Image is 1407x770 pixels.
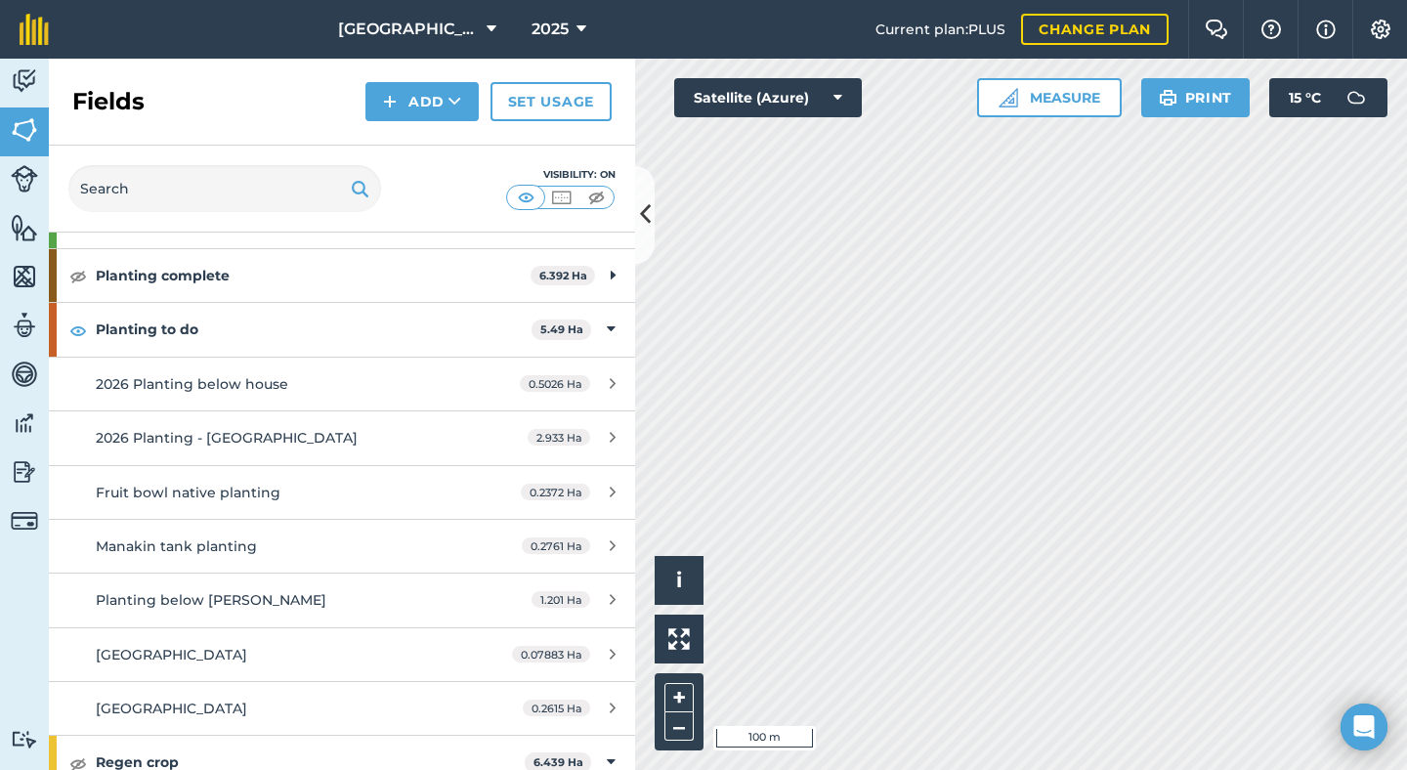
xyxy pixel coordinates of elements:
a: Planting below [PERSON_NAME]1.201 Ha [49,574,635,626]
img: svg+xml;base64,PHN2ZyB4bWxucz0iaHR0cDovL3d3dy53My5vcmcvMjAwMC9zdmciIHdpZHRoPSIxOSIgaGVpZ2h0PSIyNC... [351,177,369,200]
span: 2.933 Ha [528,429,590,446]
img: svg+xml;base64,PD94bWwgdmVyc2lvbj0iMS4wIiBlbmNvZGluZz0idXRmLTgiPz4KPCEtLSBHZW5lcmF0b3I6IEFkb2JlIE... [11,408,38,438]
img: A cog icon [1369,20,1392,39]
img: svg+xml;base64,PHN2ZyB4bWxucz0iaHR0cDovL3d3dy53My5vcmcvMjAwMC9zdmciIHdpZHRoPSIxOSIgaGVpZ2h0PSIyNC... [1159,86,1177,109]
a: [GEOGRAPHIC_DATA]0.07883 Ha [49,628,635,681]
img: fieldmargin Logo [20,14,49,45]
img: svg+xml;base64,PHN2ZyB4bWxucz0iaHR0cDovL3d3dy53My5vcmcvMjAwMC9zdmciIHdpZHRoPSI1NiIgaGVpZ2h0PSI2MC... [11,213,38,242]
span: [GEOGRAPHIC_DATA] [96,646,247,663]
h2: Fields [72,86,145,117]
a: 2026 Planting below house0.5026 Ha [49,358,635,410]
a: Set usage [490,82,612,121]
strong: Planting to do [96,303,532,356]
img: Ruler icon [999,88,1018,107]
button: Add [365,82,479,121]
img: svg+xml;base64,PD94bWwgdmVyc2lvbj0iMS4wIiBlbmNvZGluZz0idXRmLTgiPz4KPCEtLSBHZW5lcmF0b3I6IEFkb2JlIE... [11,360,38,389]
span: 0.5026 Ha [520,375,590,392]
span: 1.201 Ha [532,591,590,608]
img: A question mark icon [1259,20,1283,39]
button: 15 °C [1269,78,1387,117]
img: svg+xml;base64,PD94bWwgdmVyc2lvbj0iMS4wIiBlbmNvZGluZz0idXRmLTgiPz4KPCEtLSBHZW5lcmF0b3I6IEFkb2JlIE... [11,66,38,96]
a: [GEOGRAPHIC_DATA]0.2615 Ha [49,682,635,735]
span: [GEOGRAPHIC_DATA] [96,700,247,717]
div: Planting complete6.392 Ha [49,249,635,302]
strong: 6.439 Ha [533,755,583,769]
div: Visibility: On [506,167,616,183]
div: Open Intercom Messenger [1341,704,1387,750]
span: 0.2615 Ha [523,700,590,716]
strong: 5.49 Ha [540,322,583,336]
a: Manakin tank planting0.2761 Ha [49,520,635,573]
span: Current plan : PLUS [875,19,1005,40]
button: – [664,712,694,741]
span: [GEOGRAPHIC_DATA] [338,18,479,41]
a: Fruit bowl native planting0.2372 Ha [49,466,635,519]
img: svg+xml;base64,PHN2ZyB4bWxucz0iaHR0cDovL3d3dy53My5vcmcvMjAwMC9zdmciIHdpZHRoPSI1MCIgaGVpZ2h0PSI0MC... [549,188,574,207]
strong: Planting complete [96,249,531,302]
img: svg+xml;base64,PHN2ZyB4bWxucz0iaHR0cDovL3d3dy53My5vcmcvMjAwMC9zdmciIHdpZHRoPSIxNyIgaGVpZ2h0PSIxNy... [1316,18,1336,41]
span: 2026 Planting below house [96,375,288,393]
img: svg+xml;base64,PHN2ZyB4bWxucz0iaHR0cDovL3d3dy53My5vcmcvMjAwMC9zdmciIHdpZHRoPSI1MCIgaGVpZ2h0PSI0MC... [584,188,609,207]
img: svg+xml;base64,PHN2ZyB4bWxucz0iaHR0cDovL3d3dy53My5vcmcvMjAwMC9zdmciIHdpZHRoPSI1MCIgaGVpZ2h0PSI0MC... [514,188,538,207]
img: svg+xml;base64,PD94bWwgdmVyc2lvbj0iMS4wIiBlbmNvZGluZz0idXRmLTgiPz4KPCEtLSBHZW5lcmF0b3I6IEFkb2JlIE... [11,311,38,340]
span: 0.2372 Ha [521,484,590,500]
button: Print [1141,78,1251,117]
img: svg+xml;base64,PD94bWwgdmVyc2lvbj0iMS4wIiBlbmNvZGluZz0idXRmLTgiPz4KPCEtLSBHZW5lcmF0b3I6IEFkb2JlIE... [11,457,38,487]
img: svg+xml;base64,PHN2ZyB4bWxucz0iaHR0cDovL3d3dy53My5vcmcvMjAwMC9zdmciIHdpZHRoPSI1NiIgaGVpZ2h0PSI2MC... [11,115,38,145]
input: Search [68,165,381,212]
button: i [655,556,703,605]
button: + [664,683,694,712]
a: Change plan [1021,14,1169,45]
img: Two speech bubbles overlapping with the left bubble in the forefront [1205,20,1228,39]
span: 15 ° C [1289,78,1321,117]
img: svg+xml;base64,PD94bWwgdmVyc2lvbj0iMS4wIiBlbmNvZGluZz0idXRmLTgiPz4KPCEtLSBHZW5lcmF0b3I6IEFkb2JlIE... [1337,78,1376,117]
span: 0.07883 Ha [512,646,590,663]
img: svg+xml;base64,PD94bWwgdmVyc2lvbj0iMS4wIiBlbmNvZGluZz0idXRmLTgiPz4KPCEtLSBHZW5lcmF0b3I6IEFkb2JlIE... [11,165,38,192]
span: 2025 [532,18,569,41]
span: Fruit bowl native planting [96,484,280,501]
span: 2026 Planting - [GEOGRAPHIC_DATA] [96,429,358,447]
span: Planting below [PERSON_NAME] [96,591,326,609]
span: 0.2761 Ha [522,537,590,554]
img: svg+xml;base64,PD94bWwgdmVyc2lvbj0iMS4wIiBlbmNvZGluZz0idXRmLTgiPz4KPCEtLSBHZW5lcmF0b3I6IEFkb2JlIE... [11,507,38,535]
img: svg+xml;base64,PHN2ZyB4bWxucz0iaHR0cDovL3d3dy53My5vcmcvMjAwMC9zdmciIHdpZHRoPSI1NiIgaGVpZ2h0PSI2MC... [11,262,38,291]
img: svg+xml;base64,PHN2ZyB4bWxucz0iaHR0cDovL3d3dy53My5vcmcvMjAwMC9zdmciIHdpZHRoPSIxOCIgaGVpZ2h0PSIyNC... [69,319,87,342]
img: svg+xml;base64,PD94bWwgdmVyc2lvbj0iMS4wIiBlbmNvZGluZz0idXRmLTgiPz4KPCEtLSBHZW5lcmF0b3I6IEFkb2JlIE... [11,730,38,749]
button: Measure [977,78,1122,117]
img: svg+xml;base64,PHN2ZyB4bWxucz0iaHR0cDovL3d3dy53My5vcmcvMjAwMC9zdmciIHdpZHRoPSIxNCIgaGVpZ2h0PSIyNC... [383,90,397,113]
strong: 6.392 Ha [539,269,587,282]
span: Manakin tank planting [96,537,257,555]
div: Planting to do5.49 Ha [49,303,635,356]
a: 2026 Planting - [GEOGRAPHIC_DATA]2.933 Ha [49,411,635,464]
img: svg+xml;base64,PHN2ZyB4bWxucz0iaHR0cDovL3d3dy53My5vcmcvMjAwMC9zdmciIHdpZHRoPSIxOCIgaGVpZ2h0PSIyNC... [69,264,87,287]
span: i [676,568,682,592]
img: Four arrows, one pointing top left, one top right, one bottom right and the last bottom left [668,628,690,650]
button: Satellite (Azure) [674,78,862,117]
